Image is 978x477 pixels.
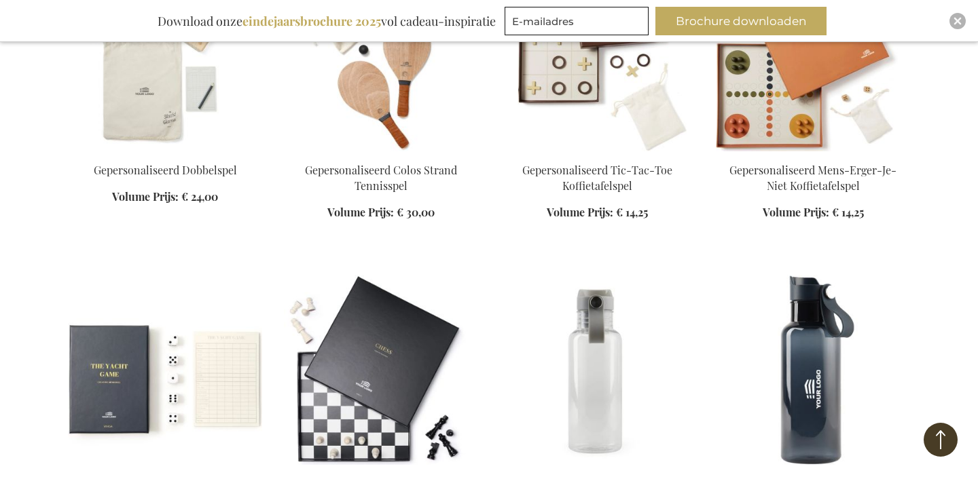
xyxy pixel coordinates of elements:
[832,205,864,219] span: € 14,25
[716,459,910,472] a: Personalised Balti RPET Water Bottle
[181,189,218,204] span: € 24,00
[500,459,694,472] a: Personalised Balti RPET Water Bottle
[68,146,262,159] a: Personalised Yacht Game Pine Wood
[242,13,381,29] b: eindejaarsbrochure 2025
[397,205,435,219] span: € 30,00
[112,189,218,205] a: Volume Prijs: € 24,00
[500,146,694,159] a: TIC TAC TOE coffee table game
[547,205,613,219] span: Volume Prijs:
[949,13,966,29] div: Close
[547,205,648,221] a: Volume Prijs: € 14,25
[763,205,864,221] a: Volume Prijs: € 14,25
[505,7,649,35] input: E-mailadres
[305,163,457,193] a: Gepersonaliseerd Colos Strand Tennisspel
[327,205,394,219] span: Volume Prijs:
[616,205,648,219] span: € 14,25
[763,205,829,219] span: Volume Prijs:
[112,189,179,204] span: Volume Prijs:
[94,163,237,177] a: Gepersonaliseerd Dobbelspel
[505,7,653,39] form: marketing offers and promotions
[716,275,910,465] img: Personalised Balti RPET Water Bottle
[729,163,896,193] a: Gepersonaliseerd Mens-Erger-Je-Niet Koffietafelspel
[68,275,262,465] img: The Yatzy Coffee Table Game
[522,163,672,193] a: Gepersonaliseerd Tic-Tac-Toe Koffietafelspel
[655,7,827,35] button: Brochure downloaden
[284,146,478,159] a: Colos Beach Tennis Game
[151,7,502,35] div: Download onze vol cadeau-inspiratie
[716,146,910,159] a: LUDO coffee table game
[284,459,478,472] a: Chess coffee table game
[284,275,478,465] img: Chess coffee table game
[500,275,694,465] img: Personalised Balti RPET Water Bottle
[954,17,962,25] img: Close
[68,459,262,472] a: The Yatzy Coffee Table Game
[327,205,435,221] a: Volume Prijs: € 30,00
